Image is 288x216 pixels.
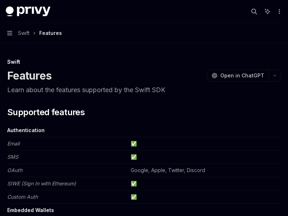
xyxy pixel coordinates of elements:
[7,154,18,160] em: SMS
[18,29,30,37] span: Swift
[7,69,51,82] h1: Features
[7,180,76,186] em: SIWE (Sign In with Ethereum)
[128,190,281,204] td: ✅
[7,167,22,173] em: OAuth
[39,29,62,37] div: Features
[128,137,281,150] td: ✅
[7,207,54,213] strong: Embedded Wallets
[207,69,269,82] button: Open in ChatGPT
[128,164,281,177] td: Google, Apple, Twitter, Discord
[6,6,50,17] img: dark logo
[7,107,85,118] span: Supported features
[128,177,281,190] td: ✅
[7,58,281,66] div: Swift
[220,72,264,79] span: Open in ChatGPT
[7,194,38,200] em: Custom Auth
[128,150,281,164] td: ✅
[7,140,19,147] em: Email
[275,6,282,17] button: More actions
[7,85,281,95] p: Learn about the features supported by the Swift SDK
[7,127,45,133] strong: Authentication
